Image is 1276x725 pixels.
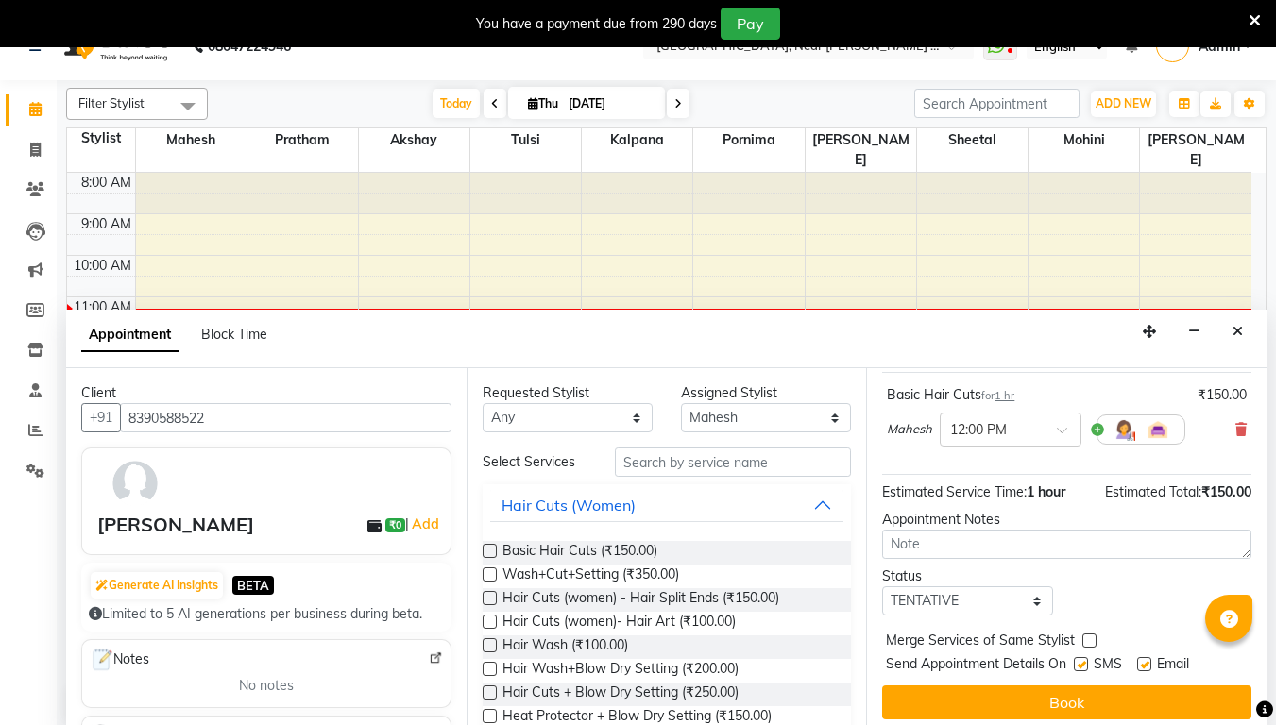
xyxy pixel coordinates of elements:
[615,447,851,477] input: Search by service name
[97,511,254,539] div: [PERSON_NAME]
[1224,317,1251,346] button: Close
[693,128,804,152] span: Pornima
[1094,654,1122,678] span: SMS
[563,90,657,118] input: 2025-09-04
[1140,128,1251,172] span: [PERSON_NAME]
[385,518,405,533] span: ₹0
[681,383,851,403] div: Assigned Stylist
[882,510,1251,530] div: Appointment Notes
[470,128,581,152] span: Tulsi
[887,385,1014,405] div: Basic Hair Cuts
[1096,96,1151,110] span: ADD NEW
[70,297,135,317] div: 11:00 AM
[201,326,267,343] span: Block Time
[108,456,162,511] img: avatar
[81,318,179,352] span: Appointment
[239,676,294,696] span: No notes
[502,494,636,516] div: Hair Cuts (Women)
[806,128,916,172] span: [PERSON_NAME]
[1091,91,1156,117] button: ADD NEW
[70,256,135,276] div: 10:00 AM
[483,383,653,403] div: Requested Stylist
[1029,128,1139,152] span: Mohini
[502,612,736,635] span: Hair Cuts (women)- Hair Art (₹100.00)
[77,214,135,234] div: 9:00 AM
[468,452,601,472] div: Select Services
[78,95,145,110] span: Filter Stylist
[232,576,274,594] span: BETA
[1113,418,1135,441] img: Hairdresser.png
[502,659,739,683] span: Hair Wash+Blow Dry Setting (₹200.00)
[1027,483,1065,500] span: 1 hour
[1105,483,1201,500] span: Estimated Total:
[490,488,844,522] button: Hair Cuts (Women)
[1201,483,1251,500] span: ₹150.00
[136,128,247,152] span: Mahesh
[914,89,1080,118] input: Search Appointment
[1198,385,1247,405] div: ₹150.00
[77,173,135,193] div: 8:00 AM
[502,541,657,565] span: Basic Hair Cuts (₹150.00)
[887,420,932,439] span: Mahesh
[917,128,1028,152] span: Sheetal
[502,565,679,588] span: Wash+Cut+Setting (₹350.00)
[409,513,442,535] a: Add
[721,8,780,40] button: Pay
[995,389,1014,402] span: 1 hr
[502,683,739,706] span: Hair Cuts + Blow Dry Setting (₹250.00)
[882,685,1251,719] button: Book
[1157,654,1189,678] span: Email
[1147,418,1169,441] img: Interior.png
[120,403,451,432] input: Search by Name/Mobile/Email/Code
[91,572,223,599] button: Generate AI Insights
[67,128,135,148] div: Stylist
[81,403,121,432] button: +91
[502,635,628,659] span: Hair Wash (₹100.00)
[405,513,442,535] span: |
[81,383,451,403] div: Client
[433,89,480,118] span: Today
[502,588,779,612] span: Hair Cuts (women) - Hair Split Ends (₹150.00)
[882,483,1027,500] span: Estimated Service Time:
[476,14,717,34] div: You have a payment due from 290 days
[886,654,1066,678] span: Send Appointment Details On
[90,648,149,672] span: Notes
[582,128,692,152] span: Kalpana
[882,566,1052,586] div: Status
[523,96,563,110] span: Thu
[886,631,1075,654] span: Merge Services of Same Stylist
[89,604,444,624] div: Limited to 5 AI generations per business during beta.
[981,389,1014,402] small: for
[247,128,358,152] span: Pratham
[359,128,469,152] span: Akshay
